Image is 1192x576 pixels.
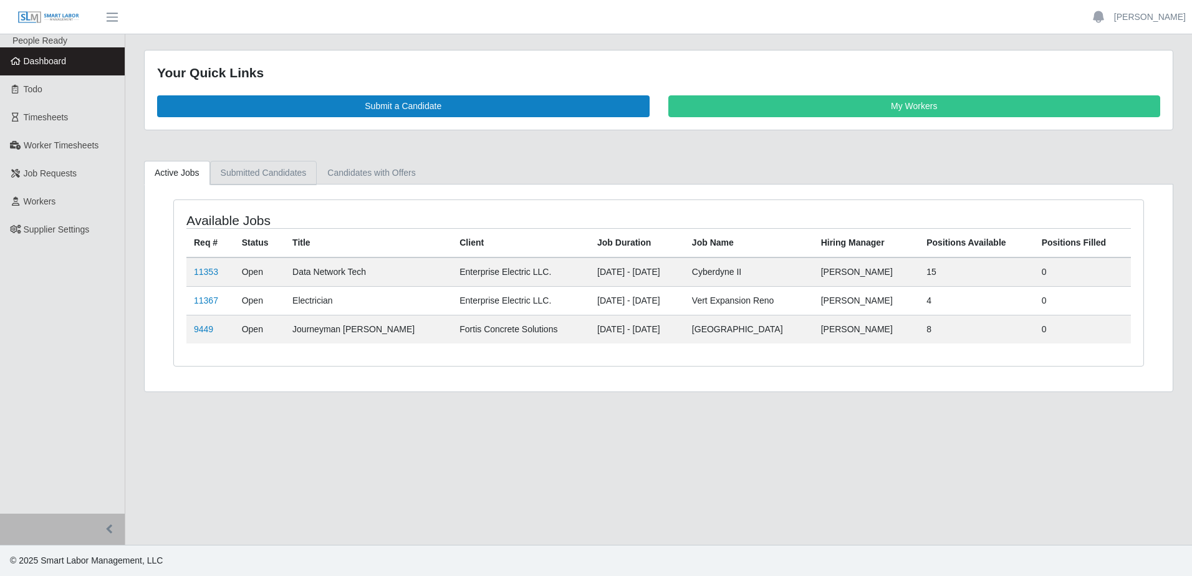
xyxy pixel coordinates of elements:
[186,228,234,257] th: Req #
[814,286,920,315] td: [PERSON_NAME]
[814,257,920,287] td: [PERSON_NAME]
[285,228,452,257] th: Title
[1034,286,1131,315] td: 0
[452,315,590,343] td: Fortis Concrete Solutions
[157,95,650,117] a: Submit a Candidate
[814,228,920,257] th: Hiring Manager
[234,257,285,287] td: Open
[24,140,99,150] span: Worker Timesheets
[24,56,67,66] span: Dashboard
[685,257,814,287] td: Cyberdyne II
[317,161,426,185] a: Candidates with Offers
[285,286,452,315] td: Electrician
[668,95,1161,117] a: My Workers
[12,36,67,46] span: People Ready
[285,257,452,287] td: Data Network Tech
[590,286,685,315] td: [DATE] - [DATE]
[157,63,1160,83] div: Your Quick Links
[590,257,685,287] td: [DATE] - [DATE]
[10,555,163,565] span: © 2025 Smart Labor Management, LLC
[234,228,285,257] th: Status
[1034,257,1131,287] td: 0
[1034,315,1131,343] td: 0
[24,224,90,234] span: Supplier Settings
[685,286,814,315] td: Vert Expansion Reno
[452,257,590,287] td: Enterprise Electric LLC.
[17,11,80,24] img: SLM Logo
[919,228,1034,257] th: Positions Available
[24,84,42,94] span: Todo
[24,112,69,122] span: Timesheets
[194,267,218,277] a: 11353
[234,315,285,343] td: Open
[590,315,685,343] td: [DATE] - [DATE]
[685,315,814,343] td: [GEOGRAPHIC_DATA]
[186,213,569,228] h4: Available Jobs
[1114,11,1186,24] a: [PERSON_NAME]
[234,286,285,315] td: Open
[814,315,920,343] td: [PERSON_NAME]
[210,161,317,185] a: Submitted Candidates
[285,315,452,343] td: Journeyman [PERSON_NAME]
[1034,228,1131,257] th: Positions Filled
[24,168,77,178] span: Job Requests
[452,286,590,315] td: Enterprise Electric LLC.
[685,228,814,257] th: Job Name
[919,286,1034,315] td: 4
[24,196,56,206] span: Workers
[919,315,1034,343] td: 8
[194,295,218,305] a: 11367
[452,228,590,257] th: Client
[919,257,1034,287] td: 15
[194,324,213,334] a: 9449
[590,228,685,257] th: Job Duration
[144,161,210,185] a: Active Jobs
